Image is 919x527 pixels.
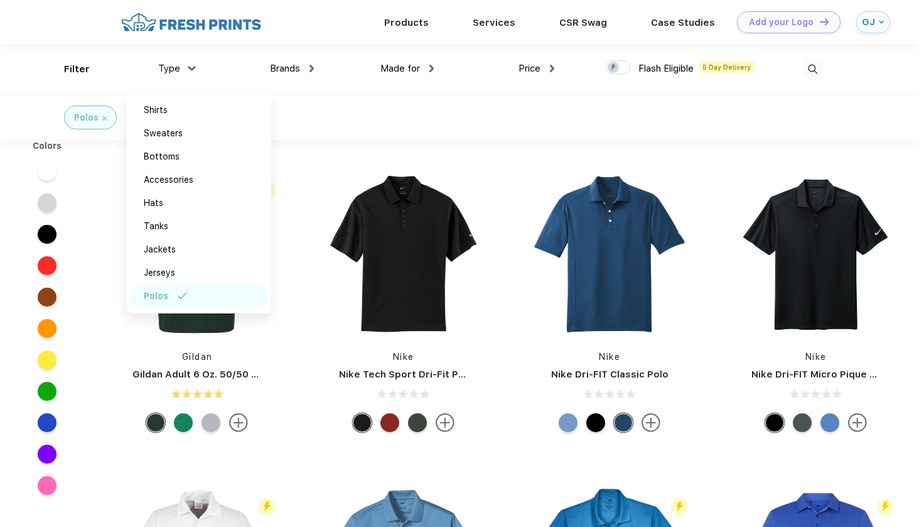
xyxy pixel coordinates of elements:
[699,62,755,73] span: 5 Day Delivery
[144,290,168,303] div: Polos
[805,352,827,362] a: Nike
[751,369,907,380] a: Nike Dri-FIT Micro Pique 2.0 Polo
[862,17,876,28] div: GJ
[144,266,175,280] div: Jerseys
[429,65,434,72] img: dropdown.png
[144,150,180,163] div: Bottoms
[270,63,300,74] span: Brands
[473,17,515,28] a: Services
[188,66,195,70] img: dropdown.png
[642,413,660,432] img: more.svg
[64,62,90,77] div: Filter
[599,352,620,362] a: Nike
[353,413,372,432] div: Black
[309,65,314,72] img: dropdown.png
[114,171,281,338] img: func=resize&h=266
[551,369,669,380] a: Nike Dri-FIT Classic Polo
[158,63,180,74] span: Type
[586,413,605,432] div: Black
[749,17,814,28] div: Add your Logo
[408,413,427,432] div: Anthracite
[393,352,414,362] a: Nike
[802,59,823,80] img: desktop_search.svg
[559,413,578,432] div: Light Blue
[74,111,99,124] div: Polos
[380,413,399,432] div: Team Red
[820,413,839,432] div: Valor Blue
[614,413,633,432] div: Court Blue
[144,220,168,233] div: Tanks
[820,18,829,25] img: DT
[765,413,784,432] div: Black
[638,63,694,74] span: Flash Eligible
[144,197,163,210] div: Hats
[229,413,248,432] img: more.svg
[144,104,168,117] div: Shirts
[733,171,900,338] img: func=resize&h=266
[117,11,265,33] img: fo%20logo%202.webp
[526,171,693,338] img: func=resize&h=266
[879,19,884,24] img: arrow_down_blue.svg
[320,171,487,338] img: func=resize&h=266
[102,116,107,121] img: filter_cancel.svg
[848,413,867,432] img: more.svg
[559,17,607,28] a: CSR Swag
[146,413,165,432] div: Forest Green
[182,352,213,362] a: Gildan
[339,369,473,380] a: Nike Tech Sport Dri-Fit Polo
[174,413,193,432] div: Kelly Green
[550,65,554,72] img: dropdown.png
[519,63,540,74] span: Price
[877,498,894,515] img: flash_active_toggle.svg
[132,369,309,380] a: Gildan Adult 6 Oz. 50/50 Jersey Polo
[384,17,429,28] a: Products
[671,498,688,515] img: flash_active_toggle.svg
[178,293,187,299] img: filter_selected.svg
[23,139,72,153] div: Colors
[144,243,176,256] div: Jackets
[144,173,193,187] div: Accessories
[380,63,420,74] span: Made for
[259,498,276,515] img: flash_active_toggle.svg
[202,413,220,432] div: Sport Grey
[793,413,812,432] div: Anthracite
[144,127,183,140] div: Sweaters
[436,413,454,432] img: more.svg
